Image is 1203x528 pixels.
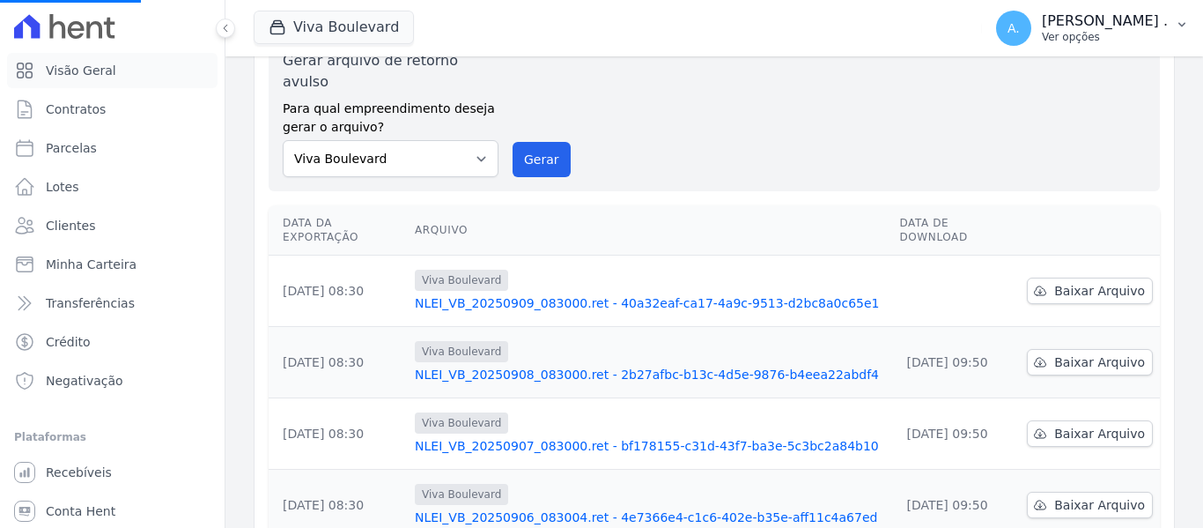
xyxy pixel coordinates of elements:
p: Ver opções [1042,30,1168,44]
a: NLEI_VB_20250906_083004.ret - 4e7366e4-c1c6-402e-b35e-aff11c4a67ed [415,509,885,526]
span: Viva Boulevard [415,413,508,434]
span: Conta Hent [46,502,115,520]
span: Contratos [46,100,106,118]
span: Crédito [46,333,91,351]
span: Visão Geral [46,62,116,79]
span: Recebíveis [46,464,112,481]
span: Minha Carteira [46,256,137,273]
a: Recebíveis [7,455,218,490]
th: Data da Exportação [269,205,408,256]
a: Crédito [7,324,218,360]
button: Viva Boulevard [254,11,414,44]
button: Gerar [513,142,571,177]
a: Negativação [7,363,218,398]
th: Arquivo [408,205,892,256]
th: Data de Download [892,205,1020,256]
span: A. [1007,22,1020,34]
td: [DATE] 09:50 [892,327,1020,398]
div: Plataformas [14,427,210,448]
a: Baixar Arquivo [1027,492,1153,518]
a: Baixar Arquivo [1027,420,1153,447]
span: Baixar Arquivo [1054,496,1145,514]
a: Minha Carteira [7,247,218,282]
a: Contratos [7,92,218,127]
p: [PERSON_NAME] . [1042,12,1168,30]
td: [DATE] 08:30 [269,398,408,470]
span: Viva Boulevard [415,270,508,291]
td: [DATE] 09:50 [892,398,1020,470]
td: [DATE] 08:30 [269,327,408,398]
td: [DATE] 08:30 [269,256,408,327]
button: A. [PERSON_NAME] . Ver opções [982,4,1203,53]
span: Baixar Arquivo [1054,282,1145,300]
label: Para qual empreendimento deseja gerar o arquivo? [283,93,498,137]
a: Parcelas [7,130,218,166]
span: Viva Boulevard [415,484,508,505]
a: Transferências [7,286,218,321]
a: NLEI_VB_20250909_083000.ret - 40a32eaf-ca17-4a9c-9513-d2bc8a0c65e1 [415,294,885,312]
a: Clientes [7,208,218,243]
span: Clientes [46,217,95,234]
span: Transferências [46,294,135,312]
label: Gerar arquivo de retorno avulso [283,50,498,93]
span: Viva Boulevard [415,341,508,362]
a: Baixar Arquivo [1027,349,1153,376]
a: Baixar Arquivo [1027,278,1153,304]
span: Baixar Arquivo [1054,353,1145,371]
a: NLEI_VB_20250908_083000.ret - 2b27afbc-b13c-4d5e-9876-b4eea22abdf4 [415,366,885,383]
span: Negativação [46,372,123,390]
span: Lotes [46,178,79,196]
span: Baixar Arquivo [1054,425,1145,442]
a: Visão Geral [7,53,218,88]
a: NLEI_VB_20250907_083000.ret - bf178155-c31d-43f7-ba3e-5c3bc2a84b10 [415,437,885,455]
a: Lotes [7,169,218,205]
span: Parcelas [46,139,97,157]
